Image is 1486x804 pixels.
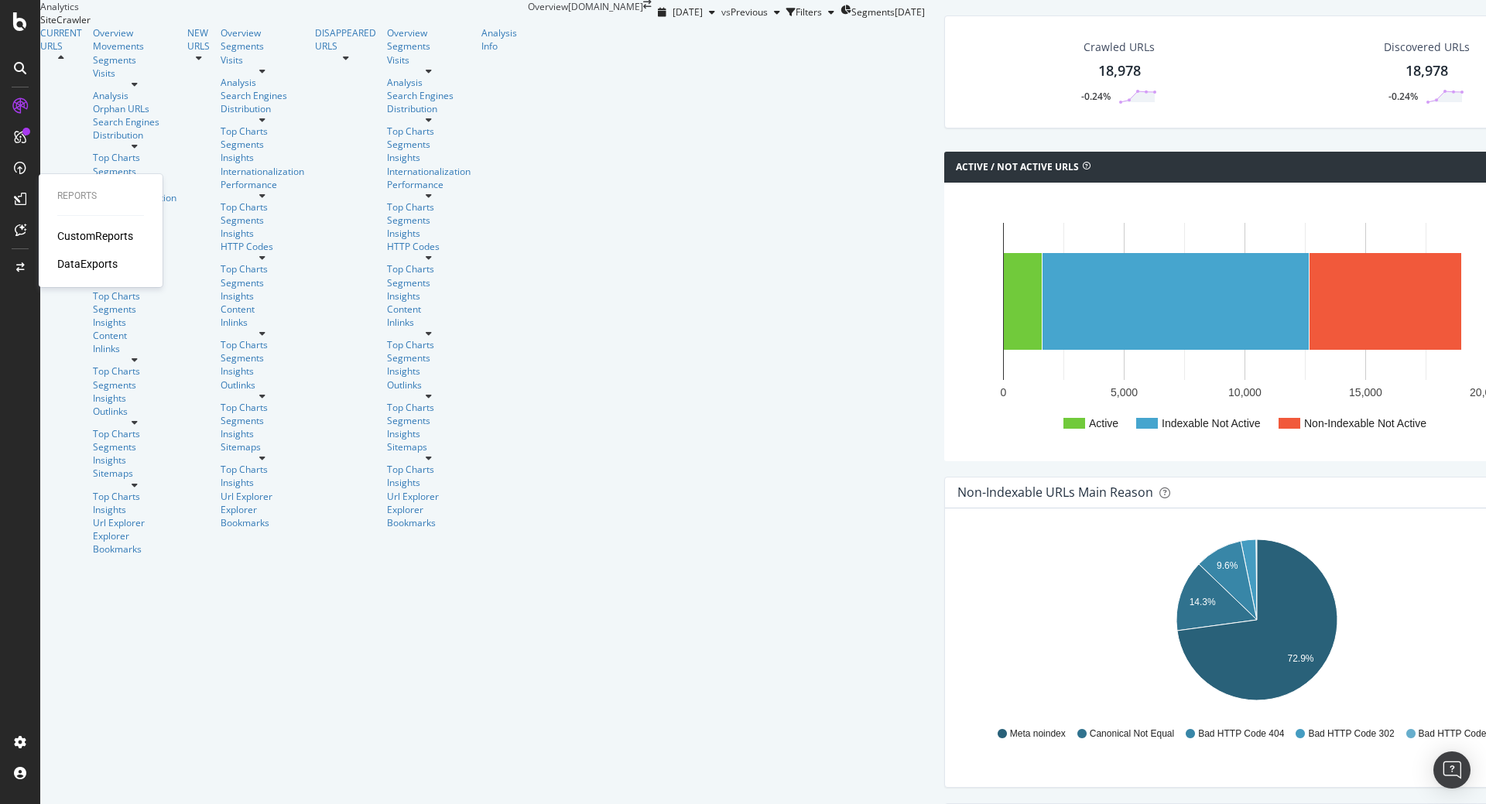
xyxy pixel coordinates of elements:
a: Insights [221,227,304,240]
a: Analysis [93,89,176,102]
div: Insights [93,503,176,516]
div: Segments [93,165,176,178]
div: Top Charts [93,427,176,440]
a: Segments [387,39,471,53]
a: Overview [93,26,176,39]
div: Insights [387,476,471,489]
div: -0.24% [1388,90,1418,103]
a: Sitemaps [93,467,176,480]
a: Outlinks [387,378,471,392]
a: Insights [93,392,176,405]
a: NEW URLS [187,26,210,53]
a: Segments [387,138,471,151]
a: Top Charts [387,262,471,275]
a: Visits [221,53,304,67]
div: Segments [221,39,304,53]
a: CustomReports [57,228,133,244]
div: Top Charts [387,463,471,476]
div: Internationalization [387,165,471,178]
div: Inlinks [93,342,176,355]
div: Non-Indexable URLs Main Reason [957,484,1153,500]
div: Top Charts [387,125,471,138]
a: Segments [221,414,304,427]
a: Inlinks [221,316,304,329]
a: Segments [93,378,176,392]
a: Analysis [387,76,471,89]
div: Internationalization [221,165,304,178]
div: Top Charts [93,364,176,378]
text: Non-Indexable Not Active [1304,417,1426,429]
span: Previous [731,5,768,19]
div: Segments [93,440,176,453]
text: 15,000 [1349,386,1382,399]
a: Top Charts [93,151,176,164]
a: Segments [387,214,471,227]
div: Insights [387,427,471,440]
div: -0.24% [1081,90,1111,103]
a: Segments [387,351,471,364]
div: 18,978 [1406,61,1448,81]
span: Canonical Not Equal [1090,727,1174,741]
div: Analysis Info [481,26,517,53]
a: Top Charts [93,490,176,503]
span: vs [721,5,731,19]
a: Explorer Bookmarks [387,503,471,529]
a: Segments [93,53,176,67]
div: Visits [387,53,471,67]
a: Sitemaps [387,440,471,453]
a: Top Charts [221,338,304,351]
div: Insights [387,364,471,378]
a: Overview [387,26,471,39]
div: Distribution [221,102,304,115]
a: Segments [221,214,304,227]
a: Insights [93,316,176,329]
span: 2025 Sep. 12th [673,5,703,19]
a: Insights [93,453,176,467]
a: Url Explorer [93,516,176,529]
a: Explorer Bookmarks [221,503,304,529]
text: Active [1089,417,1118,429]
span: Bad HTTP Code 404 [1198,727,1284,741]
a: Outlinks [93,405,176,418]
div: Content [387,303,471,316]
a: Insights [221,151,304,164]
div: Insights [221,476,304,489]
a: Top Charts [387,401,471,414]
a: Segments [387,276,471,289]
a: Top Charts [221,262,304,275]
div: HTTP Codes [221,240,304,253]
a: Performance [387,178,471,191]
a: Insights [221,364,304,378]
div: Open Intercom Messenger [1433,751,1471,789]
a: Top Charts [221,125,304,138]
text: 5,000 [1111,386,1138,399]
div: Search Engines [387,89,454,102]
a: Overview [221,26,304,39]
div: Filters [796,5,822,19]
a: Segments [93,303,176,316]
a: Insights [387,227,471,240]
a: Segments [387,414,471,427]
a: Orphan URLs [93,102,176,115]
div: DISAPPEARED URLS [315,26,376,53]
div: Analysis [221,76,304,89]
a: Outlinks [221,378,304,392]
div: Inlinks [387,316,471,329]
